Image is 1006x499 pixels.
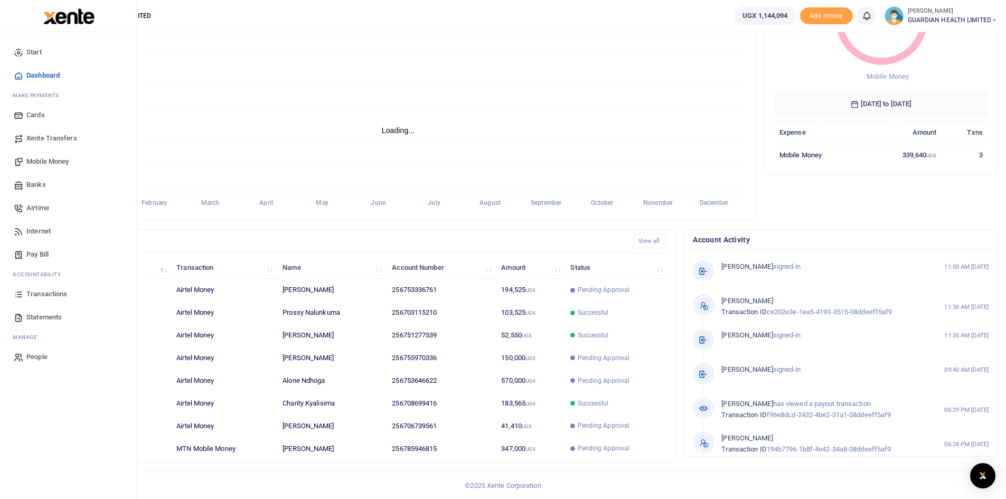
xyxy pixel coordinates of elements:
span: Successful [578,308,609,317]
span: Pending Approval [578,421,630,430]
p: signed-in [721,364,922,375]
li: Ac [8,266,128,283]
td: Prossy Nalunkuma [277,302,386,324]
span: Statements [26,312,62,323]
td: Mobile Money [774,144,865,166]
h4: Account Activity [693,234,989,246]
td: Airtel Money [171,302,277,324]
span: Successful [578,399,609,408]
td: 194,525 [495,279,565,302]
li: Wallet ballance [730,6,800,25]
span: Banks [26,180,46,190]
tspan: December [700,200,729,207]
span: Cards [26,110,45,120]
span: Transaction ID [721,308,766,316]
td: Airtel Money [171,370,277,392]
td: Airtel Money [171,415,277,437]
a: Statements [8,306,128,329]
span: Mobile Money [26,156,69,167]
span: [PERSON_NAME] [721,400,773,408]
td: 103,525 [495,302,565,324]
text: Loading... [382,126,415,135]
tspan: August [480,200,501,207]
td: 256708699416 [386,392,495,415]
td: 183,565 [495,392,565,415]
th: Amount [865,121,943,144]
tspan: April [259,200,272,207]
span: [PERSON_NAME] [721,297,773,305]
td: 339,640 [865,144,943,166]
span: People [26,352,48,362]
span: Airtime [26,203,49,213]
small: [PERSON_NAME] [908,7,998,16]
span: Pay Bill [26,249,49,260]
span: countability [21,270,61,278]
small: UGX [525,401,535,407]
td: MTN Mobile Money [171,437,277,459]
h6: [DATE] to [DATE] [774,91,989,117]
td: Airtel Money [171,347,277,370]
td: 256753336761 [386,279,495,302]
td: [PERSON_NAME] [277,324,386,347]
td: 150,000 [495,347,565,370]
div: Open Intercom Messenger [970,463,995,488]
span: Pending Approval [578,376,630,385]
th: Name: activate to sort column ascending [277,256,386,279]
li: Toup your wallet [800,7,853,25]
span: Dashboard [26,70,60,81]
p: has viewed a payout transaction f96e8dcd-2432-4be2-31a1-08ddeeff5af9 [721,399,922,421]
th: Transaction: activate to sort column ascending [171,256,277,279]
td: 256751277539 [386,324,495,347]
a: View all [634,234,667,248]
span: Successful [578,331,609,340]
img: logo-large [43,8,95,24]
small: 06:28 PM [DATE] [944,440,989,449]
a: Transactions [8,283,128,306]
small: UGX [525,355,535,361]
td: 570,000 [495,370,565,392]
small: UGX [525,446,535,452]
span: Pending Approval [578,285,630,295]
span: Xente Transfers [26,133,77,144]
span: Mobile Money [867,72,909,80]
td: 347,000 [495,437,565,459]
span: [PERSON_NAME] [721,331,773,339]
small: UGX [525,287,535,293]
p: signed-in [721,261,922,272]
td: Charity Kyalisima [277,392,386,415]
td: Airtel Money [171,324,277,347]
span: Transaction ID [721,445,766,453]
tspan: July [428,200,440,207]
a: Start [8,41,128,64]
td: [PERSON_NAME] [277,415,386,437]
a: Internet [8,220,128,243]
a: Xente Transfers [8,127,128,150]
span: anage [18,333,37,341]
small: 06:29 PM [DATE] [944,406,989,415]
span: Transactions [26,289,67,299]
th: Expense [774,121,865,144]
span: [PERSON_NAME] [721,365,773,373]
small: UGX [525,378,535,384]
a: Airtime [8,196,128,220]
a: People [8,345,128,369]
td: [PERSON_NAME] [277,279,386,302]
tspan: October [591,200,614,207]
a: Add money [800,11,853,19]
th: Account Number: activate to sort column ascending [386,256,495,279]
a: Pay Bill [8,243,128,266]
td: 256706739561 [386,415,495,437]
tspan: March [201,200,220,207]
p: ce202e3e-1ea5-4193-3515-08ddeeff5af9 [721,296,922,318]
tspan: February [142,200,167,207]
small: UGX [926,153,936,158]
a: Banks [8,173,128,196]
span: [PERSON_NAME] [721,434,773,442]
span: Internet [26,226,51,237]
td: 256703115210 [386,302,495,324]
span: Pending Approval [578,353,630,363]
h4: Recent Transactions [49,236,625,247]
td: [PERSON_NAME] [277,437,386,459]
a: profile-user [PERSON_NAME] GUARDIAN HEALTH LIMITED [885,6,998,25]
tspan: November [643,200,673,207]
